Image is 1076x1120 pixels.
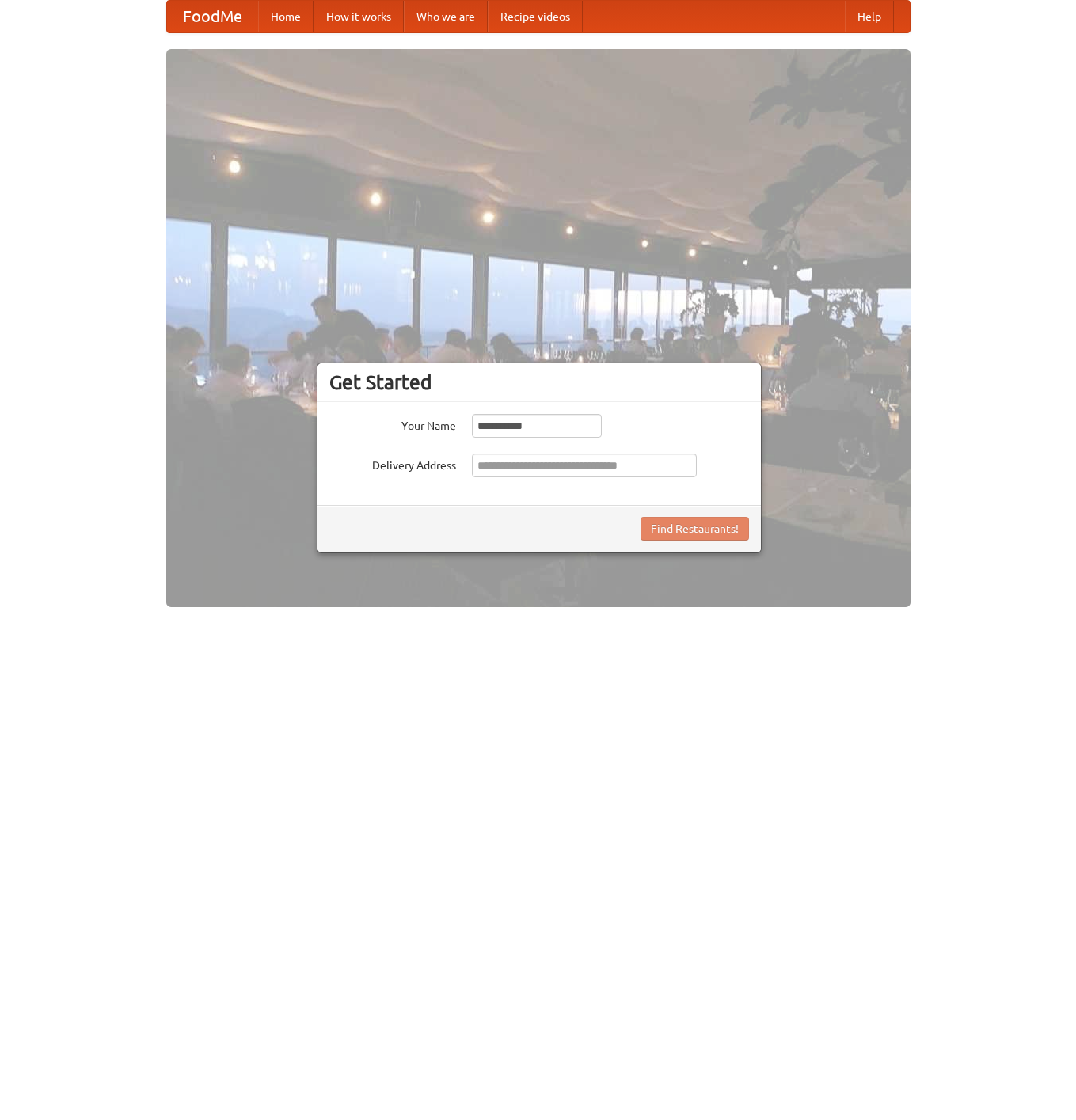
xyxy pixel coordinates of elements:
[845,1,894,32] a: Help
[314,1,404,32] a: How it works
[167,1,258,32] a: FoodMe
[329,370,749,394] h3: Get Started
[488,1,583,32] a: Recipe videos
[329,414,456,434] label: Your Name
[329,454,456,473] label: Delivery Address
[404,1,488,32] a: Who we are
[641,517,749,541] button: Find Restaurants!
[258,1,314,32] a: Home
